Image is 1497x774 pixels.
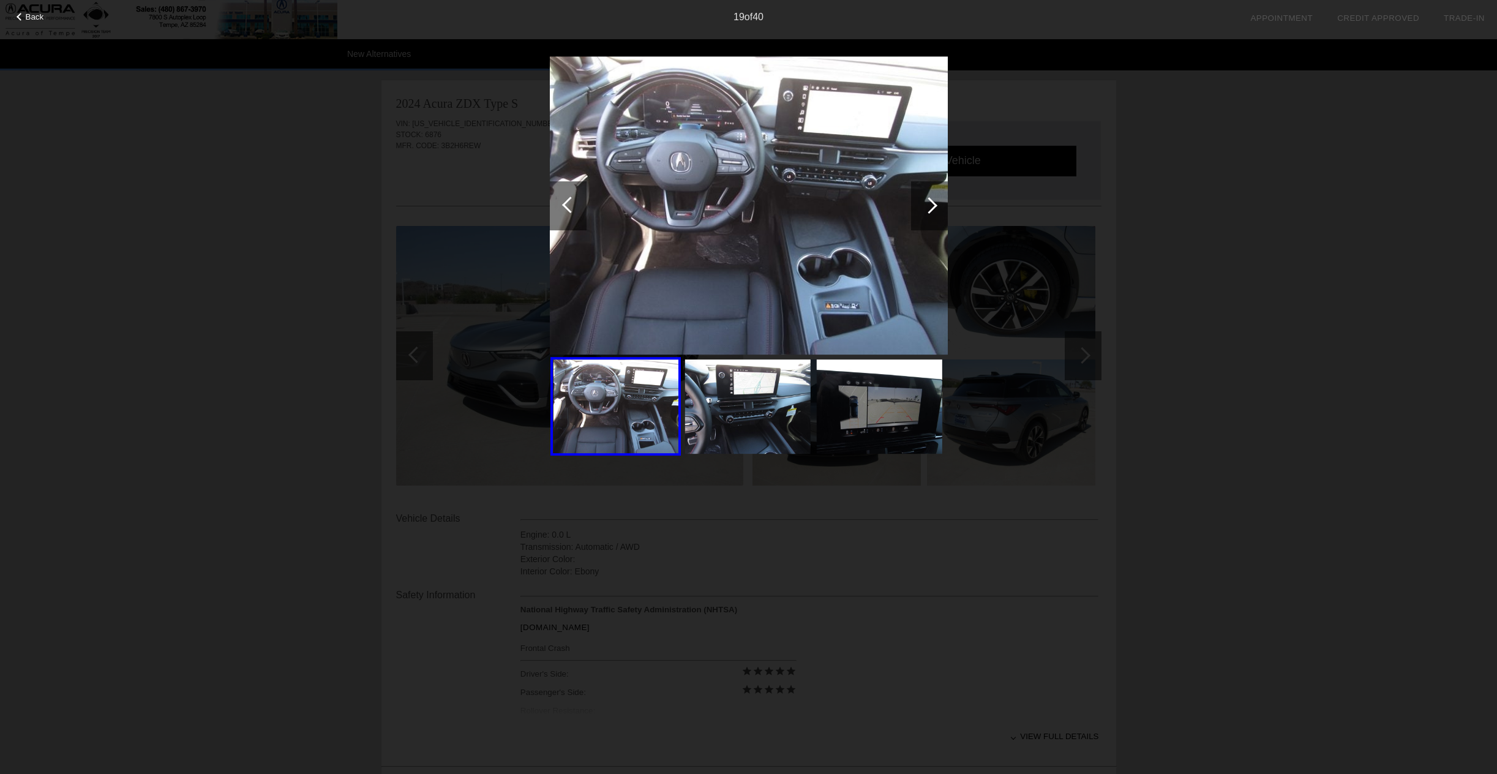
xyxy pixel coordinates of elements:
a: Trade-In [1444,13,1485,23]
img: 20.jpg [685,359,810,454]
a: Appointment [1250,13,1313,23]
span: 40 [752,12,764,22]
span: 19 [733,12,745,22]
span: Back [26,12,44,21]
img: 19.jpg [550,56,948,355]
img: 21.jpg [816,359,942,454]
a: Credit Approved [1337,13,1419,23]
